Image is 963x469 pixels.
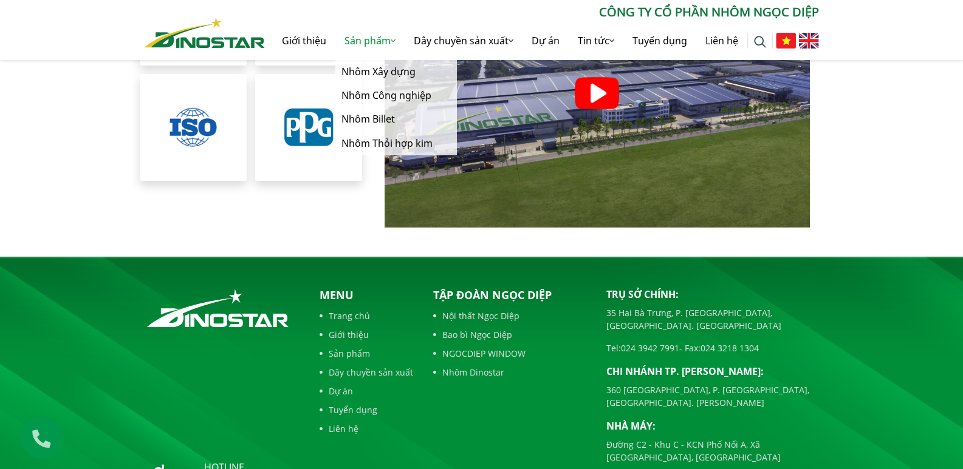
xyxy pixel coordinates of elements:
img: Nhôm Dinostar [145,18,265,48]
p: 35 Hai Bà Trưng, P. [GEOGRAPHIC_DATA], [GEOGRAPHIC_DATA]. [GEOGRAPHIC_DATA] [606,306,819,332]
a: Liên hệ [320,422,413,435]
a: Nội thất Ngọc Diệp [433,309,588,322]
a: NGOCDIEP WINDOW [433,347,588,360]
a: Nhôm Billet [335,107,457,131]
a: Giới thiệu [320,328,413,341]
a: Tin tức [569,21,623,60]
img: search [754,36,766,48]
img: logo_footer [145,287,291,329]
p: Menu [320,287,413,303]
p: Nhà máy: [606,419,819,433]
a: Bao bì Ngọc Diệp [433,328,588,341]
a: Nhôm Xây dựng [335,60,457,84]
a: Dự án [320,385,413,397]
a: Dây chuyền sản xuất [320,366,413,379]
a: Nhôm Dinostar [433,366,588,379]
p: Đường C2 - Khu C - KCN Phố Nối A, Xã [GEOGRAPHIC_DATA], [GEOGRAPHIC_DATA] [606,438,819,464]
a: 024 3942 7991 [621,342,679,354]
a: Giới thiệu [273,21,335,60]
p: Trụ sở chính: [606,287,819,302]
p: Chi nhánh TP. [PERSON_NAME]: [606,364,819,379]
a: Sản phẩm [335,21,405,60]
a: Liên hệ [696,21,747,60]
a: Tuyển dụng [623,21,696,60]
img: English [799,33,819,49]
a: Dự án [523,21,569,60]
a: Trang chủ [320,309,413,322]
a: Nhôm Dinostar [145,15,265,47]
a: Dây chuyền sản xuất [405,21,523,60]
p: 360 [GEOGRAPHIC_DATA], P. [GEOGRAPHIC_DATA], [GEOGRAPHIC_DATA]. [PERSON_NAME] [606,383,819,409]
p: Tập đoàn Ngọc Diệp [433,287,588,303]
a: Sản phẩm [320,347,413,360]
img: Tiếng Việt [776,33,796,49]
a: Nhôm Công nghiệp [335,84,457,107]
a: Tuyển dụng [320,403,413,416]
a: Nhôm Thỏi hợp kim [335,132,457,155]
a: 024 3218 1304 [701,342,759,354]
p: CÔNG TY CỔ PHẦN NHÔM NGỌC DIỆP [265,3,819,21]
p: Tel: - Fax: [606,342,819,354]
